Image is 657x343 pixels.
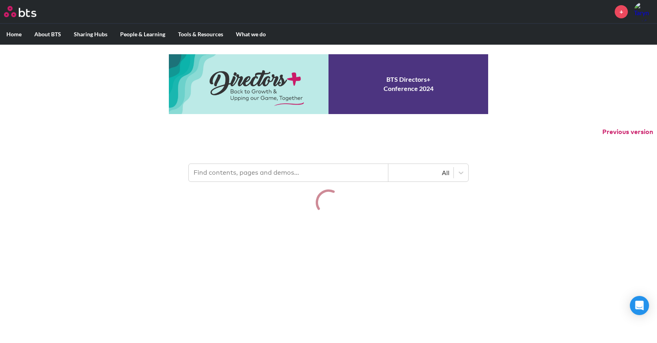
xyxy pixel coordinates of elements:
[615,5,628,18] a: +
[634,2,653,21] a: Profile
[392,168,449,177] div: All
[172,24,230,45] label: Tools & Resources
[4,6,51,17] a: Go home
[114,24,172,45] label: People & Learning
[630,296,649,315] div: Open Intercom Messenger
[169,54,488,114] a: Conference 2024
[189,164,388,181] input: Find contents, pages and demos...
[67,24,114,45] label: Sharing Hubs
[4,6,36,17] img: BTS Logo
[602,128,653,136] button: Previous version
[634,2,653,21] img: Taryn Davino
[28,24,67,45] label: About BTS
[230,24,272,45] label: What we do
